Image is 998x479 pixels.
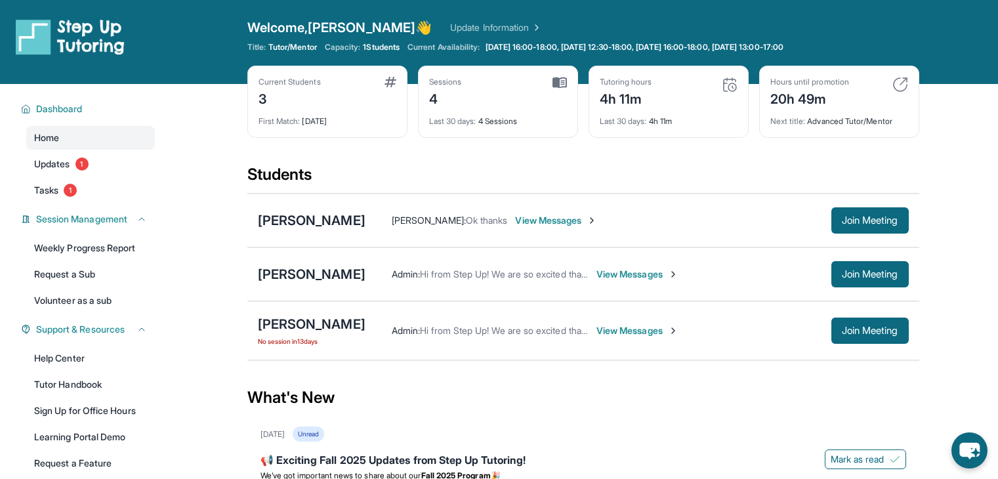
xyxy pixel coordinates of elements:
[600,108,738,127] div: 4h 11m
[26,289,155,312] a: Volunteer as a sub
[466,215,508,226] span: Ok thanks
[596,324,678,337] span: View Messages
[34,184,58,197] span: Tasks
[247,164,919,193] div: Students
[260,429,285,440] div: [DATE]
[529,21,542,34] img: Chevron Right
[770,77,849,87] div: Hours until promotion
[325,42,361,52] span: Capacity:
[831,318,909,344] button: Join Meeting
[259,77,321,87] div: Current Students
[363,42,400,52] span: 1 Students
[429,116,476,126] span: Last 30 days :
[36,102,83,115] span: Dashboard
[600,87,652,108] div: 4h 11m
[600,77,652,87] div: Tutoring hours
[26,451,155,475] a: Request a Feature
[31,102,147,115] button: Dashboard
[770,116,806,126] span: Next title :
[36,213,127,226] span: Session Management
[26,425,155,449] a: Learning Portal Demo
[26,346,155,370] a: Help Center
[258,265,365,283] div: [PERSON_NAME]
[31,323,147,336] button: Support & Resources
[842,270,898,278] span: Join Meeting
[75,157,89,171] span: 1
[259,116,301,126] span: First Match :
[260,452,906,470] div: 📢 Exciting Fall 2025 Updates from Step Up Tutoring!
[831,261,909,287] button: Join Meeting
[668,325,678,336] img: Chevron-Right
[587,215,597,226] img: Chevron-Right
[247,42,266,52] span: Title:
[16,18,125,55] img: logo
[596,268,678,281] span: View Messages
[36,323,125,336] span: Support & Resources
[392,268,420,280] span: Admin :
[259,108,396,127] div: [DATE]
[34,157,70,171] span: Updates
[892,77,908,93] img: card
[407,42,480,52] span: Current Availability:
[429,87,462,108] div: 4
[831,453,884,466] span: Mark as read
[64,184,77,197] span: 1
[770,108,908,127] div: Advanced Tutor/Mentor
[385,77,396,87] img: card
[26,373,155,396] a: Tutor Handbook
[552,77,567,89] img: card
[429,77,462,87] div: Sessions
[842,217,898,224] span: Join Meeting
[842,327,898,335] span: Join Meeting
[831,207,909,234] button: Join Meeting
[26,399,155,423] a: Sign Up for Office Hours
[268,42,317,52] span: Tutor/Mentor
[825,449,906,469] button: Mark as read
[890,454,900,465] img: Mark as read
[26,126,155,150] a: Home
[26,262,155,286] a: Request a Sub
[392,215,466,226] span: [PERSON_NAME] :
[450,21,542,34] a: Update Information
[600,116,647,126] span: Last 30 days :
[31,213,147,226] button: Session Management
[486,42,783,52] span: [DATE] 16:00-18:00, [DATE] 12:30-18:00, [DATE] 16:00-18:00, [DATE] 13:00-17:00
[26,152,155,176] a: Updates1
[26,178,155,202] a: Tasks1
[247,369,919,427] div: What's New
[259,87,321,108] div: 3
[668,269,678,280] img: Chevron-Right
[392,325,420,336] span: Admin :
[722,77,738,93] img: card
[951,432,988,469] button: chat-button
[770,87,849,108] div: 20h 49m
[26,236,155,260] a: Weekly Progress Report
[293,427,324,442] div: Unread
[515,214,597,227] span: View Messages
[258,315,365,333] div: [PERSON_NAME]
[247,18,432,37] span: Welcome, [PERSON_NAME] 👋
[34,131,59,144] span: Home
[429,108,567,127] div: 4 Sessions
[258,211,365,230] div: [PERSON_NAME]
[483,42,786,52] a: [DATE] 16:00-18:00, [DATE] 12:30-18:00, [DATE] 16:00-18:00, [DATE] 13:00-17:00
[258,336,365,346] span: No session in 13 days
